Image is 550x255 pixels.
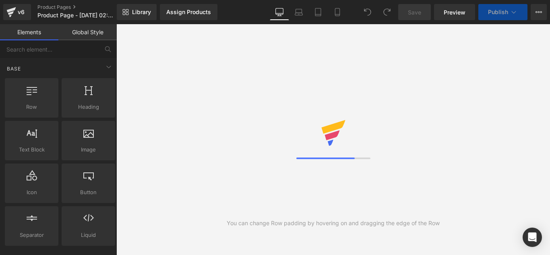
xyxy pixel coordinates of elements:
[434,4,475,20] a: Preview
[64,145,113,154] span: Image
[360,4,376,20] button: Undo
[37,4,130,10] a: Product Pages
[132,8,151,16] span: Library
[523,228,542,247] div: Open Intercom Messenger
[16,7,26,17] div: v6
[270,4,289,20] a: Desktop
[7,231,56,239] span: Separator
[408,8,421,17] span: Save
[7,145,56,154] span: Text Block
[64,103,113,111] span: Heading
[227,219,440,228] div: You can change Row padding by hovering on and dragging the edge of the Row
[6,65,22,73] span: Base
[58,24,117,40] a: Global Style
[64,188,113,197] span: Button
[289,4,308,20] a: Laptop
[37,12,115,19] span: Product Page - [DATE] 02:13:36
[64,231,113,239] span: Liquid
[478,4,527,20] button: Publish
[166,9,211,15] div: Assign Products
[379,4,395,20] button: Redo
[7,188,56,197] span: Icon
[531,4,547,20] button: More
[308,4,328,20] a: Tablet
[488,9,508,15] span: Publish
[328,4,347,20] a: Mobile
[444,8,465,17] span: Preview
[7,103,56,111] span: Row
[117,4,157,20] a: New Library
[3,4,31,20] a: v6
